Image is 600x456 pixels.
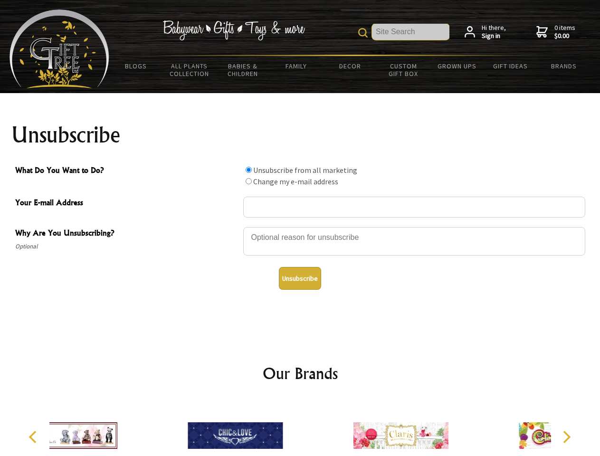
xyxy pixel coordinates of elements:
input: What Do You Want to Do? [246,167,252,173]
span: Your E-mail Address [15,197,238,210]
input: Site Search [372,24,449,40]
label: Change my e-mail address [253,177,338,186]
label: Unsubscribe from all marketing [253,165,357,175]
textarea: Why Are You Unsubscribing? [243,227,585,256]
a: Hi there,Sign in [465,24,506,40]
input: What Do You Want to Do? [246,178,252,184]
input: Your E-mail Address [243,197,585,218]
span: Why Are You Unsubscribing? [15,227,238,241]
img: Babywear - Gifts - Toys & more [162,20,305,40]
span: Hi there, [482,24,506,40]
strong: $0.00 [554,32,575,40]
span: 0 items [554,23,575,40]
img: Babyware - Gifts - Toys and more... [10,9,109,88]
strong: Sign in [482,32,506,40]
a: Grown Ups [430,56,484,76]
span: What Do You Want to Do? [15,164,238,178]
span: Optional [15,241,238,252]
a: Brands [537,56,591,76]
img: product search [358,28,368,38]
button: Previous [24,427,45,447]
a: Babies & Children [216,56,270,84]
h1: Unsubscribe [11,123,589,146]
a: BLOGS [109,56,163,76]
h2: Our Brands [19,362,581,385]
a: Family [270,56,324,76]
a: Custom Gift Box [377,56,430,84]
a: Decor [323,56,377,76]
a: 0 items$0.00 [536,24,575,40]
button: Unsubscribe [279,267,321,290]
button: Next [556,427,577,447]
a: Gift Ideas [484,56,537,76]
a: All Plants Collection [163,56,217,84]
